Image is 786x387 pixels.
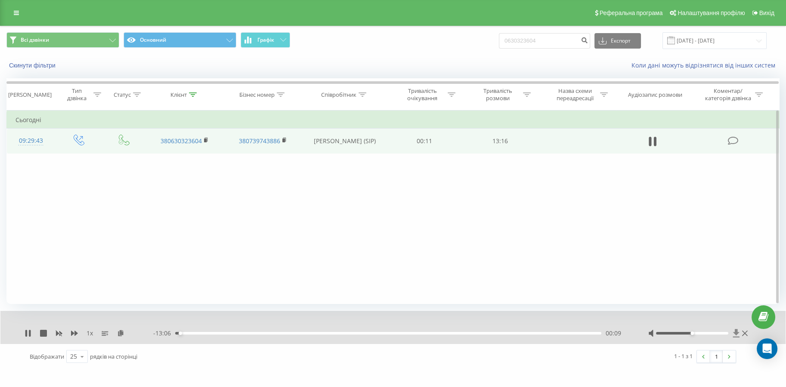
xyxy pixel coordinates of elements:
a: 380630323604 [161,137,202,145]
td: Сьогодні [7,111,780,129]
div: Клієнт [170,91,187,98]
div: Тривалість розмови [475,87,521,102]
span: Вихід [759,9,774,16]
span: 00:09 [606,329,621,338]
span: Відображати [30,353,64,360]
div: [PERSON_NAME] [8,91,52,98]
td: 13:16 [462,129,538,154]
div: Тривалість очікування [399,87,446,102]
div: Коментар/категорія дзвінка [702,87,753,102]
span: Всі дзвінки [21,37,49,43]
a: Коли дані можуть відрізнятися вiд інших систем [631,61,780,69]
button: Графік [241,32,290,48]
div: Open Intercom Messenger [757,338,777,359]
div: Назва схеми переадресації [552,87,598,102]
input: Пошук за номером [499,33,590,49]
td: [PERSON_NAME] (SIP) [302,129,387,154]
div: 1 - 1 з 1 [674,352,693,360]
div: Тип дзвінка [62,87,91,102]
button: Експорт [594,33,641,49]
button: Основний [124,32,236,48]
div: Аудіозапис розмови [628,91,682,98]
span: 1 x [87,329,93,338]
button: Скинути фільтри [6,61,60,69]
div: Статус [114,91,131,98]
a: 380739743886 [239,137,280,145]
span: - 13:06 [153,329,175,338]
div: 09:29:43 [15,132,46,149]
span: Реферальна програма [600,9,663,16]
div: 25 [70,352,77,361]
div: Accessibility label [690,332,694,335]
span: Налаштування профілю [678,9,745,16]
td: 00:11 [387,129,462,154]
a: 1 [710,350,723,362]
div: Accessibility label [179,332,182,335]
button: Всі дзвінки [6,32,119,48]
span: рядків на сторінці [90,353,137,360]
div: Співробітник [321,91,356,98]
div: Бізнес номер [239,91,275,98]
span: Графік [257,37,274,43]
